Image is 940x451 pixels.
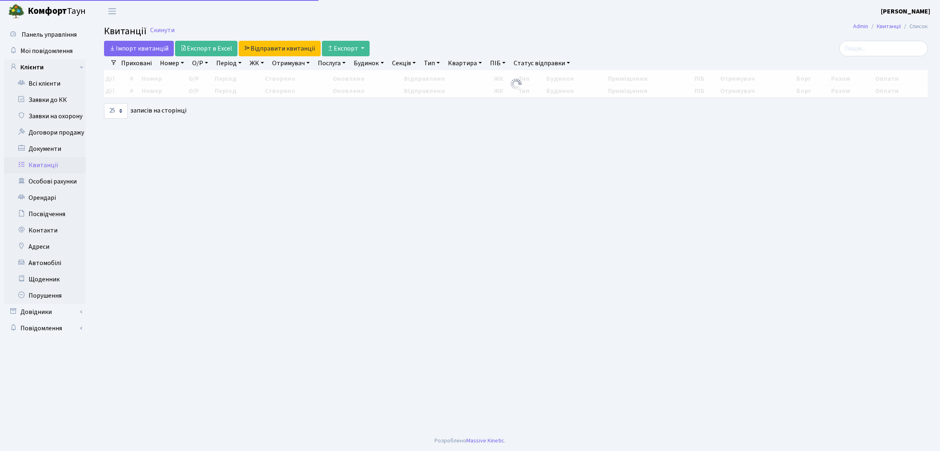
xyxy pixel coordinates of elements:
a: Тип [421,56,443,70]
label: записів на сторінці [104,103,186,119]
a: Документи [4,141,86,157]
a: Контакти [4,222,86,239]
a: Орендарі [4,190,86,206]
img: logo.png [8,3,24,20]
a: Отримувач [269,56,313,70]
a: Номер [157,56,187,70]
a: Договори продажу [4,124,86,141]
a: Порушення [4,287,86,304]
nav: breadcrumb [841,18,940,35]
a: Особові рахунки [4,173,86,190]
a: О/Р [189,56,211,70]
button: Переключити навігацію [102,4,122,18]
a: Скинути [150,27,175,34]
a: Довідники [4,304,86,320]
a: Заявки на охорону [4,108,86,124]
a: Заявки до КК [4,92,86,108]
a: ЖК [246,56,267,70]
a: Адреси [4,239,86,255]
a: Всі клієнти [4,75,86,92]
a: Секція [389,56,419,70]
b: Комфорт [28,4,67,18]
a: Будинок [350,56,387,70]
a: Автомобілі [4,255,86,271]
a: Відправити квитанції [239,41,321,56]
a: Посвідчення [4,206,86,222]
a: Admin [853,22,868,31]
a: Massive Kinetic [466,436,504,445]
li: Список [901,22,928,31]
a: Мої повідомлення [4,43,86,59]
a: Період [213,56,245,70]
img: Обробка... [510,77,523,91]
a: Квитанції [877,22,901,31]
input: Пошук... [839,41,928,56]
span: Панель управління [22,30,77,39]
div: Розроблено . [435,436,505,445]
a: Послуга [315,56,349,70]
a: Експорт в Excel [175,41,237,56]
span: Таун [28,4,86,18]
a: Квартира [445,56,485,70]
a: Статус відправки [510,56,573,70]
a: Iмпорт квитанцій [104,41,174,56]
span: Квитанції [104,24,146,38]
a: Повідомлення [4,320,86,336]
a: ПІБ [487,56,509,70]
a: Щоденник [4,271,86,287]
span: Мої повідомлення [20,46,73,55]
a: Квитанції [4,157,86,173]
select: записів на сторінці [104,103,128,119]
a: Панель управління [4,27,86,43]
button: Експорт [322,41,370,56]
a: Приховані [118,56,155,70]
a: Клієнти [4,59,86,75]
a: [PERSON_NAME] [881,7,930,16]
